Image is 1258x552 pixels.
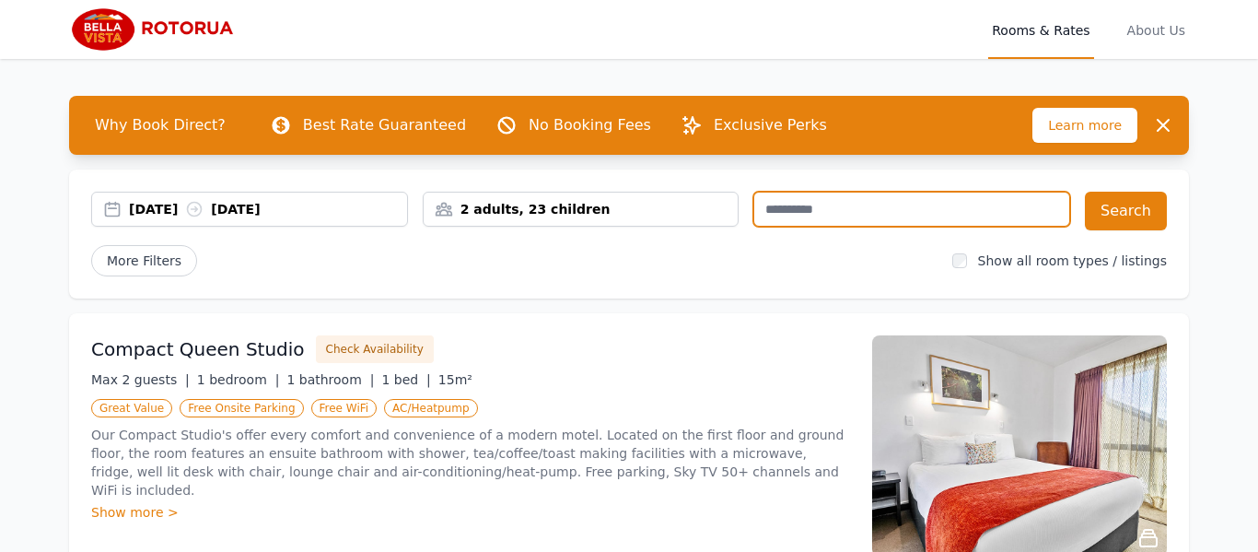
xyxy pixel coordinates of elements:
[311,399,378,417] span: Free WiFi
[91,399,172,417] span: Great Value
[381,372,430,387] span: 1 bed |
[714,114,827,136] p: Exclusive Perks
[978,253,1167,268] label: Show all room types / listings
[91,336,305,362] h3: Compact Queen Studio
[129,200,407,218] div: [DATE] [DATE]
[384,399,477,417] span: AC/Heatpump
[91,426,850,499] p: Our Compact Studio's offer every comfort and convenience of a modern motel. Located on the first ...
[80,107,240,144] span: Why Book Direct?
[1085,192,1167,230] button: Search
[91,245,197,276] span: More Filters
[197,372,280,387] span: 1 bedroom |
[69,7,247,52] img: Bella Vista Rotorua
[303,114,466,136] p: Best Rate Guaranteed
[91,372,190,387] span: Max 2 guests |
[91,503,850,522] div: Show more >
[424,200,739,218] div: 2 adults, 23 children
[316,335,434,363] button: Check Availability
[286,372,374,387] span: 1 bathroom |
[438,372,472,387] span: 15m²
[180,399,303,417] span: Free Onsite Parking
[529,114,651,136] p: No Booking Fees
[1032,108,1137,143] span: Learn more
